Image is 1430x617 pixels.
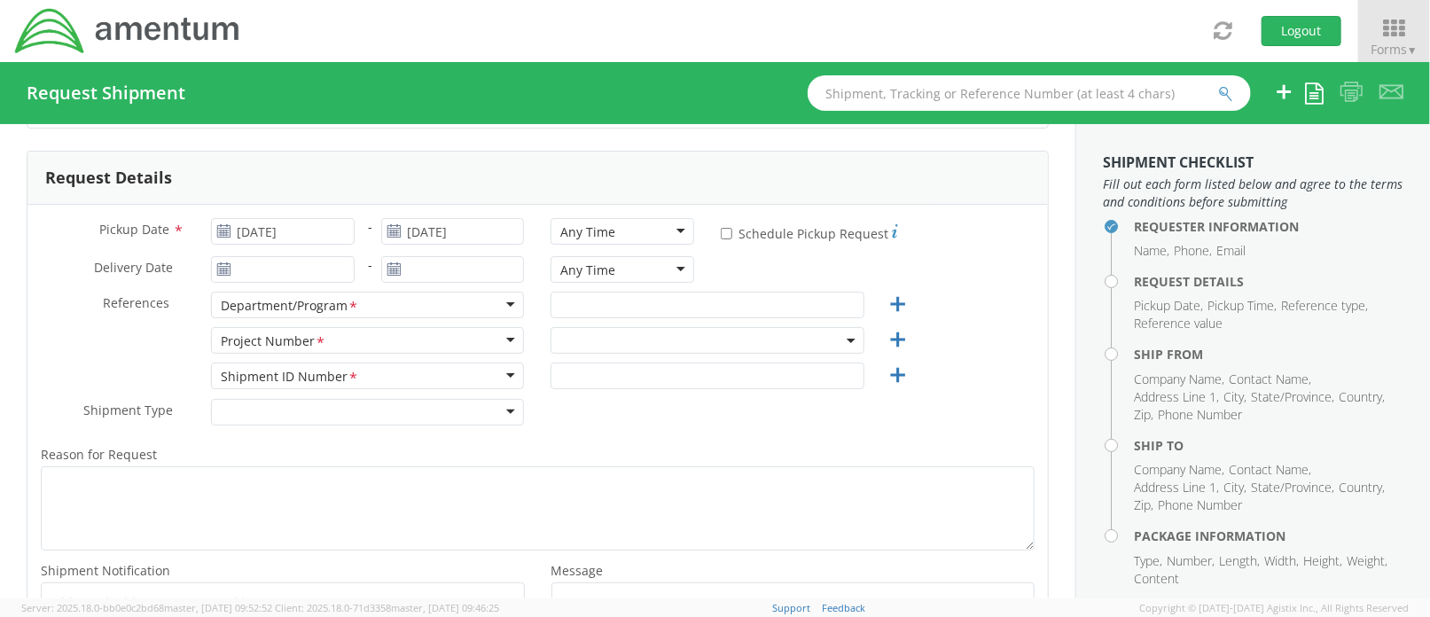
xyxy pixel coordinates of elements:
[823,601,866,614] a: Feedback
[1134,348,1403,361] h4: Ship From
[103,294,169,311] span: References
[83,402,173,422] span: Shipment Type
[1139,601,1409,615] span: Copyright © [DATE]-[DATE] Agistix Inc., All Rights Reserved
[721,222,898,243] label: Schedule Pickup Request
[1347,552,1387,570] li: Weight
[1251,388,1334,406] li: State/Province
[1134,371,1224,388] li: Company Name
[808,75,1251,111] input: Shipment, Tracking or Reference Number (at least 4 chars)
[1219,552,1260,570] li: Length
[1134,570,1179,588] li: Content
[99,221,169,238] span: Pickup Date
[221,332,326,351] div: Project Number
[164,601,272,614] span: master, [DATE] 09:52:52
[1264,552,1299,570] li: Width
[1103,155,1403,171] h3: Shipment Checklist
[94,259,173,279] span: Delivery Date
[221,297,359,316] div: Department/Program
[1134,439,1403,452] h4: Ship To
[1339,479,1385,496] li: Country
[1134,496,1153,514] li: Zip
[1158,496,1242,514] li: Phone Number
[1134,406,1153,424] li: Zip
[1134,315,1223,332] li: Reference value
[1216,242,1246,260] li: Email
[551,562,604,579] span: Message
[275,601,499,614] span: Client: 2025.18.0-71d3358
[560,223,615,241] div: Any Time
[21,601,272,614] span: Server: 2025.18.0-bb0e0c2bd68
[1134,552,1162,570] li: Type
[1229,461,1311,479] li: Contact Name
[560,262,615,279] div: Any Time
[1167,552,1215,570] li: Number
[391,601,499,614] span: master, [DATE] 09:46:25
[41,562,170,579] span: Shipment Notification
[1407,43,1418,58] span: ▼
[773,601,811,614] a: Support
[1303,552,1342,570] li: Height
[1134,479,1219,496] li: Address Line 1
[1223,479,1246,496] li: City
[1103,176,1403,211] span: Fill out each form listed below and agree to the terms and conditions before submitting
[1207,297,1277,315] li: Pickup Time
[49,594,517,612] span: Add email addresses separated by comma
[41,446,157,463] span: Reason for Request
[1371,41,1418,58] span: Forms
[1262,16,1341,46] button: Logout
[221,368,359,387] div: Shipment ID Number
[721,228,732,239] input: Schedule Pickup Request
[13,6,242,56] img: dyn-intl-logo-049831509241104b2a82.png
[1229,371,1311,388] li: Contact Name
[1134,275,1403,288] h4: Request Details
[45,169,172,187] h3: Request Details
[1134,461,1224,479] li: Company Name
[1339,388,1385,406] li: Country
[1134,242,1169,260] li: Name
[1158,406,1242,424] li: Phone Number
[1223,388,1246,406] li: City
[1134,220,1403,233] h4: Requester Information
[1134,388,1219,406] li: Address Line 1
[1174,242,1212,260] li: Phone
[1134,529,1403,543] h4: Package Information
[27,83,185,103] h4: Request Shipment
[1281,297,1368,315] li: Reference type
[1134,297,1203,315] li: Pickup Date
[1251,479,1334,496] li: State/Province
